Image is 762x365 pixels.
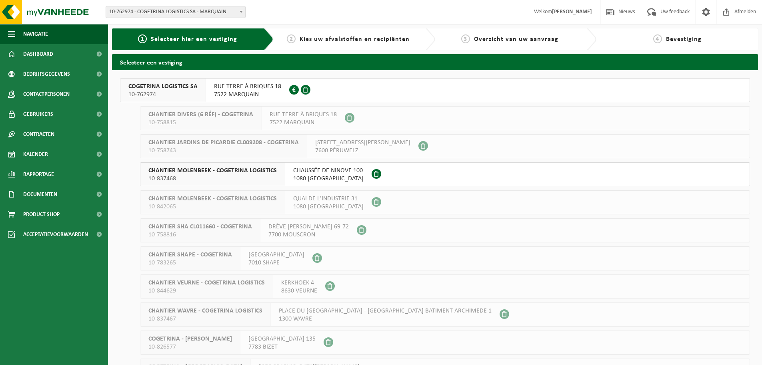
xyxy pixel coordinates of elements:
span: COGETRINA - [PERSON_NAME] [148,335,232,343]
span: 1300 WAVRE [279,315,492,323]
span: PLACE DU [GEOGRAPHIC_DATA] - [GEOGRAPHIC_DATA] BATIMENT ARCHIMEDE 1 [279,307,492,315]
span: CHANTIER VEURNE - COGETRINA LOGISTICS [148,279,265,287]
span: 3 [461,34,470,43]
span: Selecteer hier een vestiging [151,36,237,42]
span: 10-844629 [148,287,265,295]
span: 4 [653,34,662,43]
span: Contactpersonen [23,84,70,104]
span: RUE TERRE À BRIQUES 18 [214,83,281,91]
span: [STREET_ADDRESS][PERSON_NAME] [315,139,410,147]
span: 10-837468 [148,175,277,183]
span: CHANTIER DIVERS (6 RÉF) - COGETRINA [148,111,253,119]
span: Overzicht van uw aanvraag [474,36,558,42]
span: 1080 [GEOGRAPHIC_DATA] [293,175,364,183]
span: Contracten [23,124,54,144]
span: 7783 BIZET [248,343,316,351]
button: COGETRINA LOGISTICS SA 10-762974 RUE TERRE À BRIQUES 187522 MARQUAIN [120,78,750,102]
span: Dashboard [23,44,53,64]
span: Kies uw afvalstoffen en recipiënten [300,36,410,42]
span: 10-826577 [148,343,232,351]
span: CHANTIER WAVRE - COGETRINA LOGISTICS [148,307,262,315]
span: CHANTIER MOLENBEEK - COGETRINA LOGISTICS [148,167,277,175]
span: CHANTIER SHAPE - COGETRINA [148,251,232,259]
span: RUE TERRE À BRIQUES 18 [270,111,337,119]
span: Navigatie [23,24,48,44]
strong: [PERSON_NAME] [552,9,592,15]
span: [GEOGRAPHIC_DATA] [248,251,304,259]
span: DRÈVE [PERSON_NAME] 69-72 [268,223,349,231]
span: CHAUSSÉE DE NINOVE 100 [293,167,364,175]
span: 7522 MARQUAIN [270,119,337,127]
span: COGETRINA LOGISTICS SA [128,83,198,91]
button: CHANTIER MOLENBEEK - COGETRINA LOGISTICS 10-837468 CHAUSSÉE DE NINOVE 1001080 [GEOGRAPHIC_DATA] [140,162,750,186]
span: 10-758816 [148,231,252,239]
span: Product Shop [23,204,60,224]
span: CHANTIER MOLENBEEK - COGETRINA LOGISTICS [148,195,277,203]
span: CHANTIER JARDINS DE PICARDIE CL009208 - COGETRINA [148,139,299,147]
span: 1 [138,34,147,43]
span: KERKHOEK 4 [281,279,317,287]
span: Bevestiging [666,36,702,42]
span: 7600 PÉRUWELZ [315,147,410,155]
span: CHANTIER SHA CL011660 - COGETRINA [148,223,252,231]
span: 7700 MOUSCRON [268,231,349,239]
span: 8630 VEURNE [281,287,317,295]
span: QUAI DE L'INDUSTRIE 31 [293,195,364,203]
span: 1080 [GEOGRAPHIC_DATA] [293,203,364,211]
span: Kalender [23,144,48,164]
h2: Selecteer een vestiging [112,54,758,70]
span: 2 [287,34,296,43]
span: Acceptatievoorwaarden [23,224,88,244]
span: Gebruikers [23,104,53,124]
span: 10-758743 [148,147,299,155]
span: 10-783265 [148,259,232,267]
span: [GEOGRAPHIC_DATA] 135 [248,335,316,343]
span: 10-758815 [148,119,253,127]
span: 10-837467 [148,315,262,323]
span: Bedrijfsgegevens [23,64,70,84]
span: 10-842065 [148,203,277,211]
span: 7010 SHAPE [248,259,304,267]
span: 10-762974 - COGETRINA LOGISTICS SA - MARQUAIN [106,6,246,18]
span: 10-762974 [128,91,198,99]
span: Rapportage [23,164,54,184]
span: Documenten [23,184,57,204]
span: 10-762974 - COGETRINA LOGISTICS SA - MARQUAIN [106,6,245,18]
span: 7522 MARQUAIN [214,91,281,99]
